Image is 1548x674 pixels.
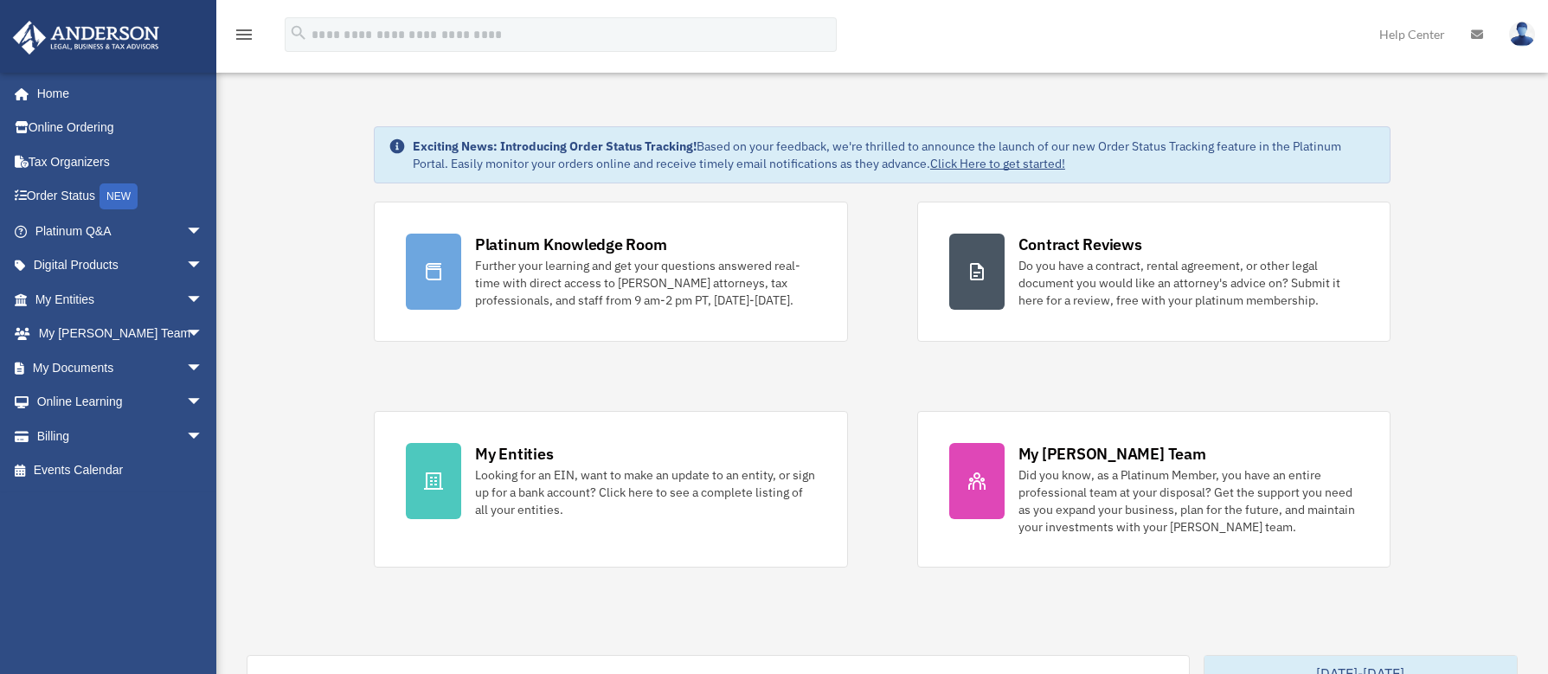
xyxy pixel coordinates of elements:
i: menu [234,24,254,45]
i: search [289,23,308,42]
a: My Documentsarrow_drop_down [12,350,229,385]
div: My Entities [475,443,553,465]
span: arrow_drop_down [186,385,221,420]
a: Online Learningarrow_drop_down [12,385,229,420]
div: My [PERSON_NAME] Team [1018,443,1206,465]
div: Did you know, as a Platinum Member, you have an entire professional team at your disposal? Get th... [1018,466,1359,536]
a: Click Here to get started! [930,156,1065,171]
a: My Entities Looking for an EIN, want to make an update to an entity, or sign up for a bank accoun... [374,411,848,568]
div: NEW [100,183,138,209]
img: User Pic [1509,22,1535,47]
img: Anderson Advisors Platinum Portal [8,21,164,55]
a: Order StatusNEW [12,179,229,215]
div: Based on your feedback, we're thrilled to announce the launch of our new Order Status Tracking fe... [413,138,1376,172]
a: Events Calendar [12,453,229,488]
strong: Exciting News: Introducing Order Status Tracking! [413,138,697,154]
a: Tax Organizers [12,144,229,179]
a: Contract Reviews Do you have a contract, rental agreement, or other legal document you would like... [917,202,1391,342]
span: arrow_drop_down [186,214,221,249]
span: arrow_drop_down [186,248,221,284]
div: Platinum Knowledge Room [475,234,667,255]
div: Contract Reviews [1018,234,1142,255]
a: Platinum Q&Aarrow_drop_down [12,214,229,248]
a: Digital Productsarrow_drop_down [12,248,229,283]
a: Home [12,76,221,111]
a: My [PERSON_NAME] Teamarrow_drop_down [12,317,229,351]
span: arrow_drop_down [186,282,221,318]
a: Platinum Knowledge Room Further your learning and get your questions answered real-time with dire... [374,202,848,342]
a: My [PERSON_NAME] Team Did you know, as a Platinum Member, you have an entire professional team at... [917,411,1391,568]
div: Do you have a contract, rental agreement, or other legal document you would like an attorney's ad... [1018,257,1359,309]
a: Billingarrow_drop_down [12,419,229,453]
span: arrow_drop_down [186,317,221,352]
a: menu [234,30,254,45]
a: Online Ordering [12,111,229,145]
div: Looking for an EIN, want to make an update to an entity, or sign up for a bank account? Click her... [475,466,816,518]
span: arrow_drop_down [186,419,221,454]
a: My Entitiesarrow_drop_down [12,282,229,317]
span: arrow_drop_down [186,350,221,386]
div: Further your learning and get your questions answered real-time with direct access to [PERSON_NAM... [475,257,816,309]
